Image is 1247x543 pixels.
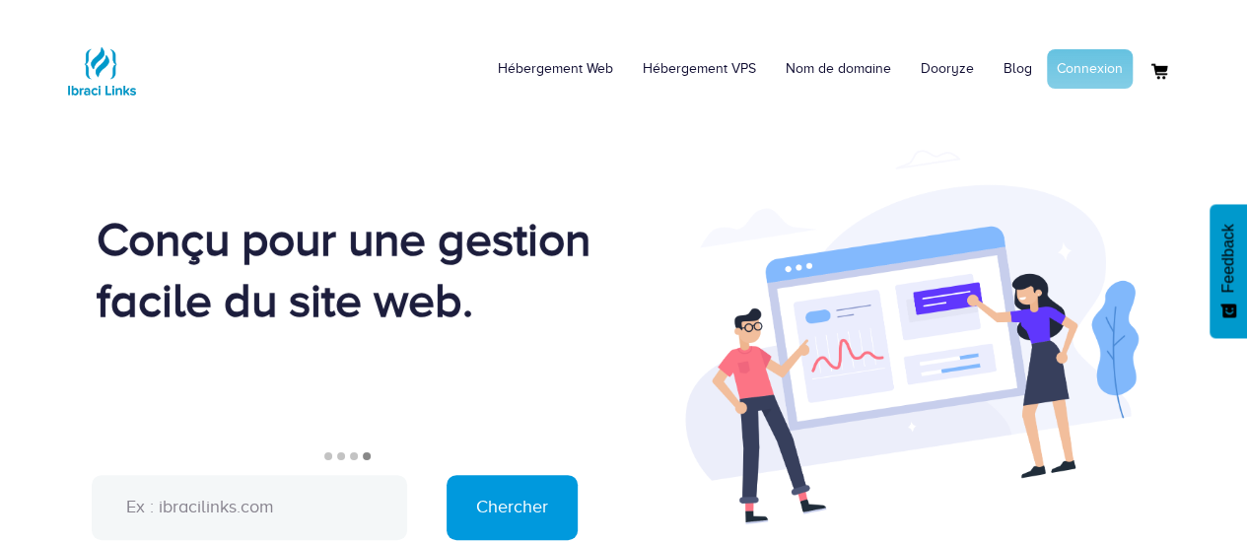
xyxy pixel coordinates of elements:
a: Hébergement Web [483,39,628,99]
span: Feedback [1219,224,1237,293]
button: Feedback - Afficher l’enquête [1210,204,1247,338]
div: Conçu pour une gestion facile du site web. [97,209,594,331]
a: Nom de domaine [771,39,906,99]
a: Connexion [1047,49,1133,89]
a: Hébergement VPS [628,39,771,99]
input: Chercher [447,475,578,540]
a: Logo Ibraci Links [62,15,141,110]
input: Ex : ibracilinks.com [92,475,407,540]
a: Blog [989,39,1047,99]
a: Dooryze [906,39,989,99]
img: Logo Ibraci Links [62,32,141,110]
